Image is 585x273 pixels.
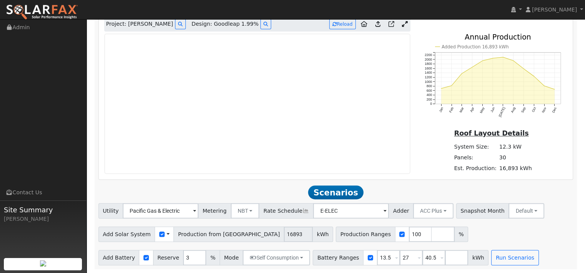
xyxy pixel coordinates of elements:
text: Annual Production [465,32,531,41]
td: 16,893 kWh [498,163,533,174]
text: 1600 [425,66,432,70]
span: [PERSON_NAME] [532,7,577,13]
text: 200 [427,98,432,101]
text: [DATE] [498,106,506,117]
button: Reload [329,19,356,29]
span: Reserve [153,250,184,265]
text: Apr [469,106,475,113]
text: 1800 [425,62,432,66]
span: Utility [98,203,123,218]
text: Dec [552,106,558,113]
text: 1000 [425,79,432,83]
td: Est. Production: [453,163,498,174]
text: Feb [448,106,454,113]
span: Design: Goodleap 1.99% [192,20,258,28]
circle: onclick="" [461,73,462,74]
circle: onclick="" [451,85,452,86]
text: Mar [458,106,464,113]
circle: onclick="" [533,76,535,77]
text: 1200 [425,75,432,79]
input: Select a Utility [123,203,198,218]
text: Nov [541,106,547,113]
text: 1400 [425,71,432,74]
span: Project: [PERSON_NAME] [106,20,173,28]
span: Metering [198,203,231,218]
text: Sep [520,106,527,113]
text: Oct [531,106,537,113]
span: Production Ranges [336,227,395,242]
span: Mode [220,250,243,265]
td: 12.3 kW [498,141,533,152]
span: Adder [388,203,413,218]
circle: onclick="" [482,60,483,61]
span: Scenarios [308,185,363,199]
circle: onclick="" [440,88,442,89]
a: Upload consumption to Aurora project [372,18,383,30]
span: Rate Schedule [259,203,313,218]
span: Battery Ranges [313,250,363,265]
span: kWh [468,250,488,265]
td: System Size: [453,141,498,152]
text: 800 [427,84,432,88]
td: 30 [498,152,533,163]
text: 2000 [425,57,432,61]
text: 2200 [425,53,432,57]
button: Default [508,203,544,218]
img: retrieve [40,260,46,266]
button: ACC Plus [413,203,453,218]
td: Panels: [453,152,498,163]
img: SolarFax [6,4,78,20]
text: 400 [427,93,432,97]
text: 600 [427,88,432,92]
a: Expand Aurora window [399,18,410,30]
span: Site Summary [4,205,82,215]
text: 0 [430,102,432,106]
circle: onclick="" [523,68,524,69]
span: Snapshot Month [456,203,509,218]
span: Add Solar System [98,227,155,242]
button: NBT [231,203,260,218]
circle: onclick="" [543,85,545,86]
button: Self Consumption [243,250,310,265]
span: % [206,250,220,265]
a: Aurora to Home [358,18,370,30]
text: Jan [438,106,444,113]
circle: onclick="" [513,60,514,61]
button: Run Scenarios [491,250,538,265]
circle: onclick="" [472,66,473,68]
text: Added Production 16,893 kWh [442,44,509,49]
text: May [479,106,485,114]
text: Jun [490,106,495,113]
a: Open in Aurora [385,18,397,30]
div: [PERSON_NAME] [4,215,82,223]
span: Add Battery [98,250,140,265]
circle: onclick="" [554,89,555,90]
span: Production from [GEOGRAPHIC_DATA] [173,227,284,242]
circle: onclick="" [492,57,493,58]
circle: onclick="" [502,56,503,58]
span: kWh [312,227,333,242]
text: Aug [510,106,516,113]
span: % [454,227,468,242]
u: Roof Layout Details [454,129,529,137]
input: Select a Rate Schedule [313,203,389,218]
